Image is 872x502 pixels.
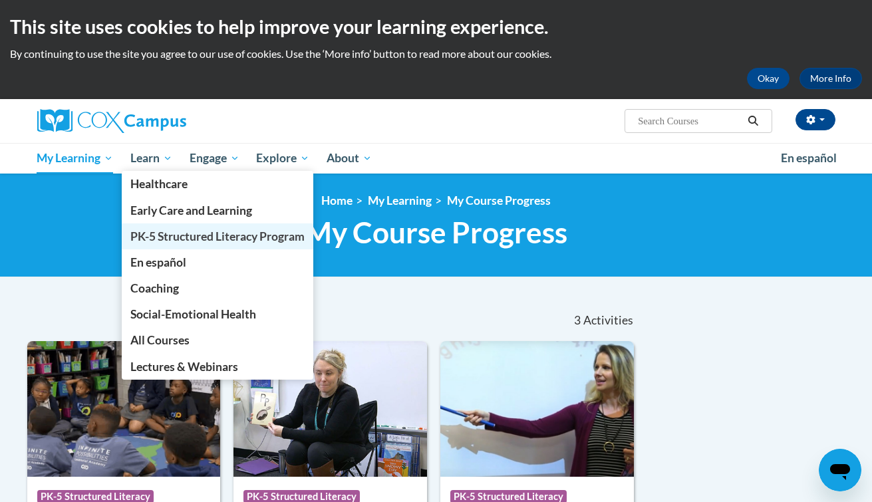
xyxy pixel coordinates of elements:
[130,255,186,269] span: En español
[17,143,855,174] div: Main menu
[574,313,581,328] span: 3
[122,275,313,301] a: Coaching
[122,354,313,380] a: Lectures & Webinars
[819,449,861,491] iframe: Button to launch messaging window
[130,203,252,217] span: Early Care and Learning
[122,223,313,249] a: PK-5 Structured Literacy Program
[747,68,790,89] button: Okay
[247,143,318,174] a: Explore
[799,68,862,89] a: More Info
[130,307,256,321] span: Social-Emotional Health
[440,341,634,477] img: Course Logo
[233,341,427,477] img: Course Logo
[305,215,567,250] span: My Course Progress
[130,150,172,166] span: Learn
[122,171,313,197] a: Healthcare
[743,113,763,129] button: Search
[130,177,188,191] span: Healthcare
[122,197,313,223] a: Early Care and Learning
[583,313,633,328] span: Activities
[368,193,432,207] a: My Learning
[10,13,862,40] h2: This site uses cookies to help improve your learning experience.
[318,143,380,174] a: About
[10,47,862,61] p: By continuing to use the site you agree to our use of cookies. Use the ‘More info’ button to read...
[256,150,309,166] span: Explore
[130,333,190,347] span: All Courses
[637,113,743,129] input: Search Courses
[181,143,248,174] a: Engage
[130,281,179,295] span: Coaching
[122,327,313,353] a: All Courses
[796,109,835,130] button: Account Settings
[781,151,837,165] span: En español
[37,109,290,133] a: Cox Campus
[37,150,113,166] span: My Learning
[327,150,372,166] span: About
[122,249,313,275] a: En español
[447,193,551,207] a: My Course Progress
[772,144,845,172] a: En español
[27,341,221,477] img: Course Logo
[29,143,122,174] a: My Learning
[37,109,186,133] img: Cox Campus
[321,193,353,207] a: Home
[122,301,313,327] a: Social-Emotional Health
[130,360,238,374] span: Lectures & Webinars
[190,150,239,166] span: Engage
[130,229,305,243] span: PK-5 Structured Literacy Program
[122,143,181,174] a: Learn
